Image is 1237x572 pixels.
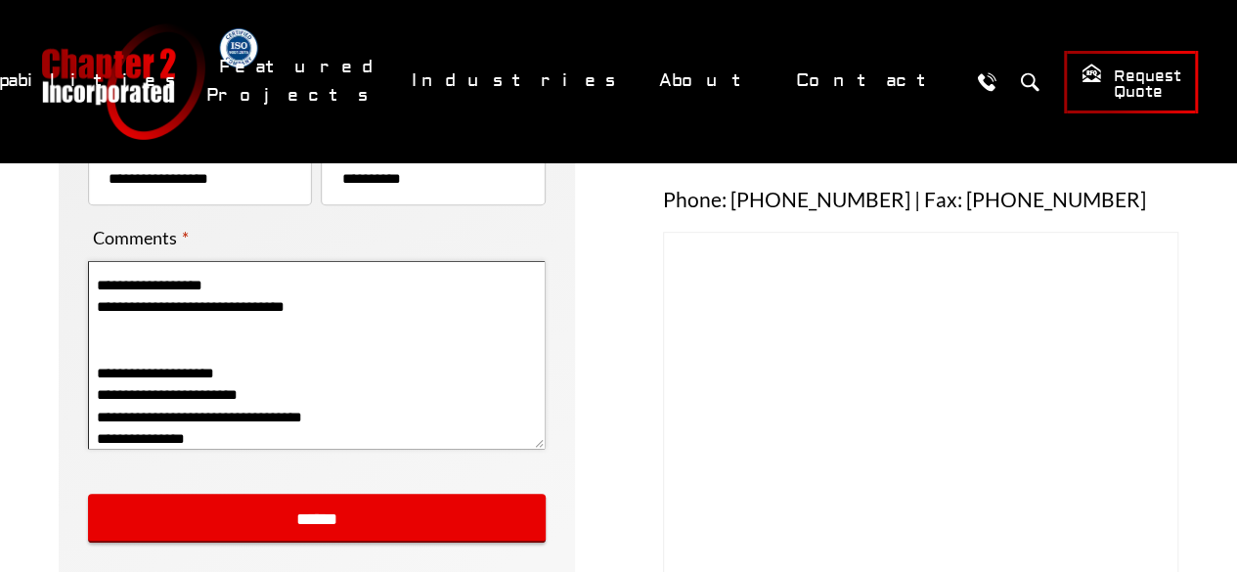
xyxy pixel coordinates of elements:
[646,60,773,102] a: About
[1064,51,1198,113] a: Request Quote
[663,183,1179,216] p: Phone: [PHONE_NUMBER] | Fax: [PHONE_NUMBER]
[783,60,958,102] a: Contact
[39,23,205,140] a: Chapter 2 Incorporated
[88,222,194,253] label: Comments
[1011,64,1047,100] button: Search
[1081,63,1181,103] span: Request Quote
[399,60,637,102] a: Industries
[206,46,389,116] a: Featured Projects
[968,64,1004,100] a: Call Us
